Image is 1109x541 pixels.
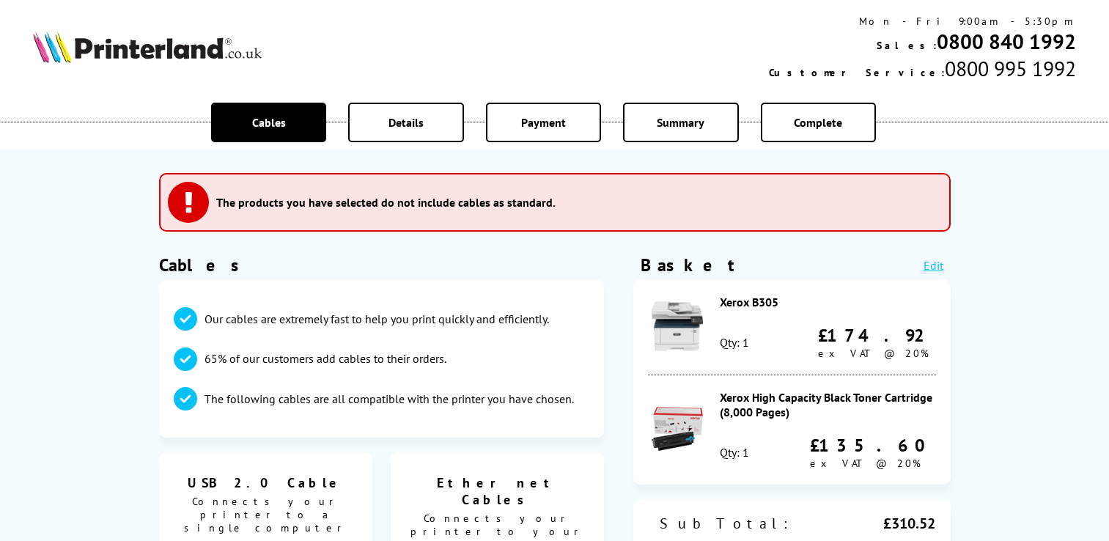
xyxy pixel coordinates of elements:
span: Customer Service: [769,66,945,79]
span: Sales: [877,39,937,52]
div: Xerox B305 [720,295,935,309]
div: Sub Total: [648,514,792,533]
div: Qty: 1 [720,335,749,350]
h3: The products you have selected do not include cables as standard. [216,195,556,210]
span: 0800 995 1992 [945,55,1076,82]
a: Edit [924,258,943,273]
div: £174.92 [818,324,936,347]
img: Printerland Logo [33,31,262,63]
span: Cables [252,115,286,130]
h1: Cables [159,254,605,276]
div: £310.52 [792,514,935,533]
span: Summary [657,115,704,130]
span: Ethernet Cables [402,474,594,508]
a: 0800 840 1992 [937,28,1076,55]
span: USB 2.0 Cable [170,474,362,491]
span: ex VAT @ 20% [810,457,921,470]
span: Payment [521,115,566,130]
p: The following cables are all compatible with the printer you have chosen. [205,391,574,407]
div: Mon - Fri 9:00am - 5:30pm [769,15,1076,28]
img: Xerox High Capacity Black Toner Cartridge (8,000 Pages) [652,403,703,454]
p: Our cables are extremely fast to help you print quickly and efficiently. [205,311,549,327]
img: Xerox B305 [652,301,703,352]
div: Qty: 1 [720,445,749,460]
span: ex VAT @ 20% [818,347,929,360]
div: Basket [641,254,736,276]
p: 65% of our customers add cables to their orders. [205,350,446,367]
span: Details [388,115,424,130]
span: Complete [794,115,842,130]
div: Xerox High Capacity Black Toner Cartridge (8,000 Pages) [720,390,935,419]
div: £135.60 [810,434,936,457]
